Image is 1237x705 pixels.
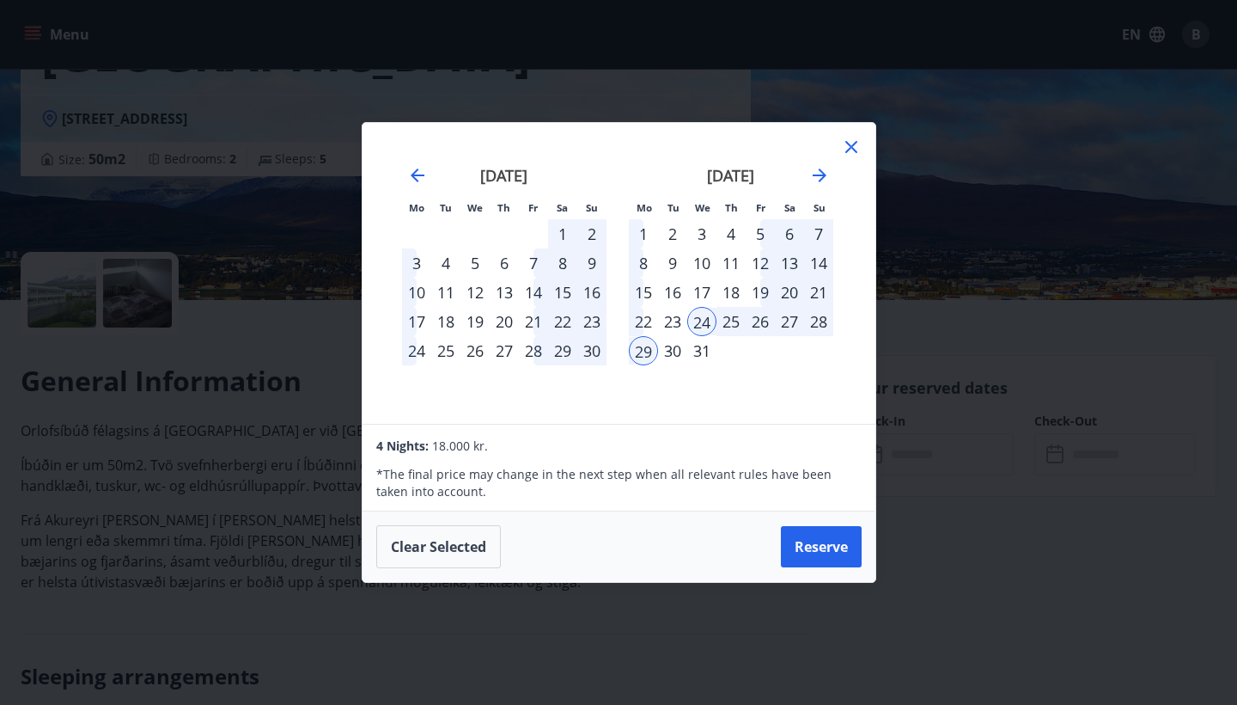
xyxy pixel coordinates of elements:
td: Choose Monday, November 3, 2025 as your check-in date. It’s available. [402,248,431,278]
td: Choose Tuesday, November 11, 2025 as your check-in date. It’s available. [431,278,460,307]
td: Choose Friday, December 19, 2025 as your check-in date. It’s available. [746,278,775,307]
small: Fr [528,201,538,214]
div: 20 [775,278,804,307]
small: Mo [637,201,652,214]
td: Choose Wednesday, December 17, 2025 as your check-in date. It’s available. [687,278,716,307]
div: 18 [431,307,460,336]
div: 1 [548,219,577,248]
td: Choose Tuesday, November 4, 2025 as your check-in date. It’s available. [431,248,460,278]
td: Choose Monday, December 1, 2025 as your check-in date. It’s available. [629,219,658,248]
td: Choose Saturday, December 6, 2025 as your check-in date. It’s available. [775,219,804,248]
td: Selected as start date. Wednesday, December 24, 2025 [687,307,716,336]
td: Choose Saturday, December 20, 2025 as your check-in date. It’s available. [775,278,804,307]
div: 16 [658,278,687,307]
td: Selected. Thursday, December 25, 2025 [716,307,746,336]
td: Choose Thursday, November 6, 2025 as your check-in date. It’s available. [490,248,519,278]
td: Choose Tuesday, November 25, 2025 as your check-in date. It’s available. [431,336,460,365]
div: 2 [658,219,687,248]
div: 1 [629,219,658,248]
small: Sa [557,201,568,214]
td: Choose Friday, November 14, 2025 as your check-in date. It’s available. [519,278,548,307]
div: 27 [490,336,519,365]
div: 14 [804,248,833,278]
td: Choose Thursday, November 20, 2025 as your check-in date. It’s available. [490,307,519,336]
div: 6 [775,219,804,248]
td: Choose Wednesday, November 12, 2025 as your check-in date. It’s available. [460,278,490,307]
div: 14 [519,278,548,307]
td: Selected as end date. Monday, December 29, 2025 [629,336,658,365]
td: Choose Thursday, November 13, 2025 as your check-in date. It’s available. [490,278,519,307]
div: 30 [577,336,606,365]
div: 19 [460,307,490,336]
td: Choose Sunday, November 30, 2025 as your check-in date. It’s available. [577,336,606,365]
small: Su [813,201,826,214]
td: Choose Wednesday, November 26, 2025 as your check-in date. It’s available. [460,336,490,365]
div: 24 [402,336,431,365]
div: 23 [577,307,606,336]
div: 10 [687,248,716,278]
td: Choose Sunday, December 14, 2025 as your check-in date. It’s available. [804,248,833,278]
td: Choose Friday, December 12, 2025 as your check-in date. It’s available. [746,248,775,278]
td: Choose Wednesday, November 19, 2025 as your check-in date. It’s available. [460,307,490,336]
small: We [695,201,710,214]
td: Choose Friday, November 7, 2025 as your check-in date. It’s available. [519,248,548,278]
div: 29 [548,336,577,365]
div: 13 [490,278,519,307]
td: Choose Friday, November 21, 2025 as your check-in date. It’s available. [519,307,548,336]
div: 2 [577,219,606,248]
td: Choose Friday, December 5, 2025 as your check-in date. It’s available. [746,219,775,248]
td: Choose Wednesday, December 31, 2025 as your check-in date. It’s available. [687,336,716,365]
td: Choose Tuesday, December 9, 2025 as your check-in date. It’s available. [658,248,687,278]
div: Move forward to switch to the next month. [809,165,830,186]
div: 26 [460,336,490,365]
td: Choose Saturday, December 13, 2025 as your check-in date. It’s available. [775,248,804,278]
small: Fr [756,201,765,214]
div: 13 [775,248,804,278]
div: 6 [490,248,519,278]
p: * The final price may change in the next step when all relevant rules have been taken into account. [376,466,861,500]
div: 9 [658,248,687,278]
td: Choose Thursday, November 27, 2025 as your check-in date. It’s available. [490,336,519,365]
td: Choose Saturday, November 15, 2025 as your check-in date. It’s available. [548,278,577,307]
div: 21 [519,307,548,336]
td: Choose Monday, November 10, 2025 as your check-in date. It’s available. [402,278,431,307]
div: 5 [746,219,775,248]
div: 19 [746,278,775,307]
div: 3 [687,219,716,248]
td: Choose Saturday, November 8, 2025 as your check-in date. It’s available. [548,248,577,278]
td: Choose Tuesday, December 2, 2025 as your check-in date. It’s available. [658,219,687,248]
td: Choose Monday, December 15, 2025 as your check-in date. It’s available. [629,278,658,307]
td: Choose Tuesday, December 23, 2025 as your check-in date. It’s available. [658,307,687,336]
strong: [DATE] [707,165,754,186]
small: Sa [784,201,795,214]
td: Choose Friday, November 28, 2025 as your check-in date. It’s available. [519,336,548,365]
div: 5 [460,248,490,278]
td: Choose Monday, November 24, 2025 as your check-in date. It’s available. [402,336,431,365]
div: 18 [716,278,746,307]
td: Choose Tuesday, November 18, 2025 as your check-in date. It’s available. [431,307,460,336]
td: Selected. Sunday, December 28, 2025 [804,307,833,336]
div: 11 [716,248,746,278]
td: Selected. Saturday, December 27, 2025 [775,307,804,336]
div: 30 [658,336,687,365]
div: 7 [804,219,833,248]
div: 22 [629,307,658,336]
div: 23 [658,307,687,336]
td: Choose Thursday, December 4, 2025 as your check-in date. It’s available. [716,219,746,248]
div: 15 [629,278,658,307]
div: 31 [687,336,716,365]
div: 9 [577,248,606,278]
td: Choose Sunday, December 7, 2025 as your check-in date. It’s available. [804,219,833,248]
div: 8 [629,248,658,278]
small: Th [725,201,738,214]
div: 17 [687,278,716,307]
span: 18.000 kr. [432,438,488,454]
div: 17 [402,307,431,336]
div: 26 [746,307,775,336]
td: Choose Saturday, November 1, 2025 as your check-in date. It’s available. [548,219,577,248]
small: Tu [440,201,452,214]
small: Mo [409,201,424,214]
div: 10 [402,278,431,307]
div: 25 [431,336,460,365]
td: Selected. Friday, December 26, 2025 [746,307,775,336]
